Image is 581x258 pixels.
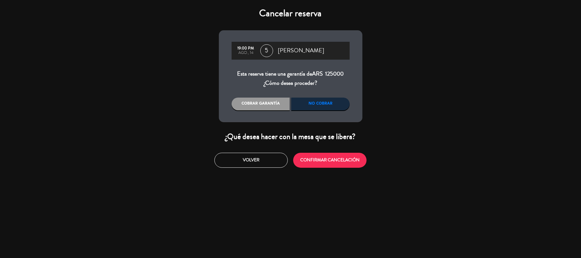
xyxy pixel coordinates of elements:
span: 5 [260,44,273,57]
div: ago., 14 [235,51,257,55]
span: ARS [312,70,323,78]
div: Esta reserva tiene una garantía de ¿Cómo desea proceder? [232,69,350,88]
div: Cobrar garantía [232,98,290,110]
button: Volver [214,153,288,168]
div: 19:00 PM [235,46,257,51]
h4: Cancelar reserva [219,8,362,19]
div: No cobrar [291,98,350,110]
span: 125000 [325,70,344,78]
div: ¿Qué desea hacer con la mesa que se libera? [219,132,362,142]
span: [PERSON_NAME] [278,46,324,55]
button: CONFIRMAR CANCELACIÓN [293,153,367,168]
